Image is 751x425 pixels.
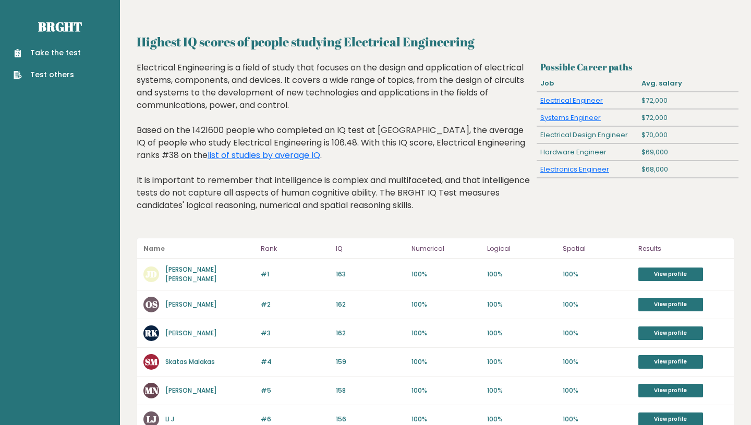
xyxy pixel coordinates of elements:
[146,268,157,280] text: JD
[563,386,632,395] p: 100%
[336,357,405,367] p: 159
[336,242,405,255] p: IQ
[540,164,609,174] a: Electronics Engineer
[411,386,481,395] p: 100%
[563,300,632,309] p: 100%
[261,357,330,367] p: #4
[637,92,738,109] div: $72,000
[638,242,728,255] p: Results
[637,127,738,143] div: $70,000
[147,413,156,425] text: LJ
[261,242,330,255] p: Rank
[143,244,165,253] b: Name
[165,415,174,423] a: Ll J
[165,329,217,337] a: [PERSON_NAME]
[145,356,158,368] text: SM
[261,329,330,338] p: #3
[487,386,556,395] p: 100%
[336,386,405,395] p: 158
[137,32,734,51] h2: Highest IQ scores of people studying Electrical Engineering
[411,329,481,338] p: 100%
[563,270,632,279] p: 100%
[487,270,556,279] p: 100%
[487,329,556,338] p: 100%
[540,62,734,72] h3: Possible Career paths
[411,357,481,367] p: 100%
[537,75,638,92] div: Job
[637,144,738,161] div: $69,000
[261,386,330,395] p: #5
[563,415,632,424] p: 100%
[165,265,217,283] a: [PERSON_NAME] [PERSON_NAME]
[563,242,632,255] p: Spatial
[165,300,217,309] a: [PERSON_NAME]
[411,242,481,255] p: Numerical
[487,242,556,255] p: Logical
[14,47,81,58] a: Take the test
[208,149,320,161] a: list of studies by average IQ
[537,144,638,161] div: Hardware Engineer
[145,384,159,396] text: MN
[144,327,158,339] text: RK
[637,161,738,178] div: $68,000
[638,384,703,397] a: View profile
[38,18,82,35] a: Brght
[411,300,481,309] p: 100%
[261,270,330,279] p: #1
[336,329,405,338] p: 162
[336,300,405,309] p: 162
[14,69,81,80] a: Test others
[487,357,556,367] p: 100%
[165,357,215,366] a: Skatas Malakas
[637,110,738,126] div: $72,000
[637,75,738,92] div: Avg. salary
[638,268,703,281] a: View profile
[540,95,603,105] a: Electrical Engineer
[487,415,556,424] p: 100%
[540,113,601,123] a: Systems Engineer
[537,127,638,143] div: Electrical Design Engineer
[411,415,481,424] p: 100%
[336,415,405,424] p: 156
[638,355,703,369] a: View profile
[563,357,632,367] p: 100%
[336,270,405,279] p: 163
[411,270,481,279] p: 100%
[563,329,632,338] p: 100%
[165,386,217,395] a: [PERSON_NAME]
[261,300,330,309] p: #2
[638,326,703,340] a: View profile
[638,298,703,311] a: View profile
[487,300,556,309] p: 100%
[261,415,330,424] p: #6
[146,298,158,310] text: OS
[137,62,532,227] div: Electrical Engineering is a field of study that focuses on the design and application of electric...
